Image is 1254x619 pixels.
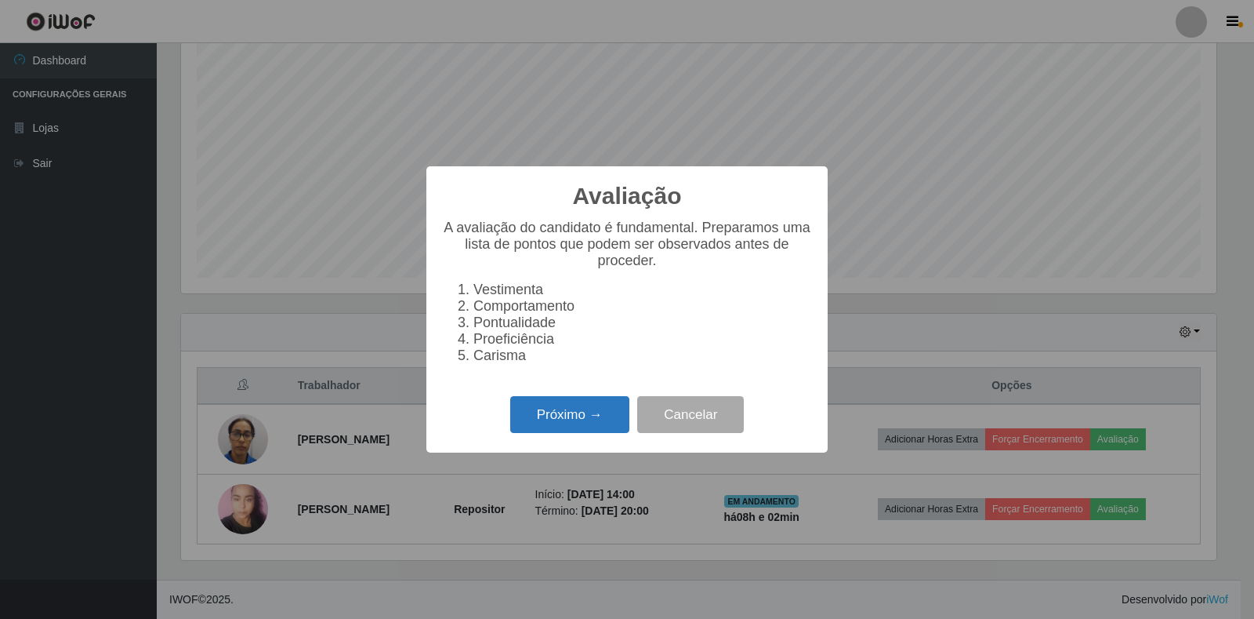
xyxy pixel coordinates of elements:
[473,331,812,348] li: Proeficiência
[637,396,744,433] button: Cancelar
[473,348,812,364] li: Carisma
[442,220,812,269] p: A avaliação do candidato é fundamental. Preparamos uma lista de pontos que podem ser observados a...
[573,182,682,210] h2: Avaliação
[473,298,812,315] li: Comportamento
[510,396,629,433] button: Próximo →
[473,282,812,298] li: Vestimenta
[473,315,812,331] li: Pontualidade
